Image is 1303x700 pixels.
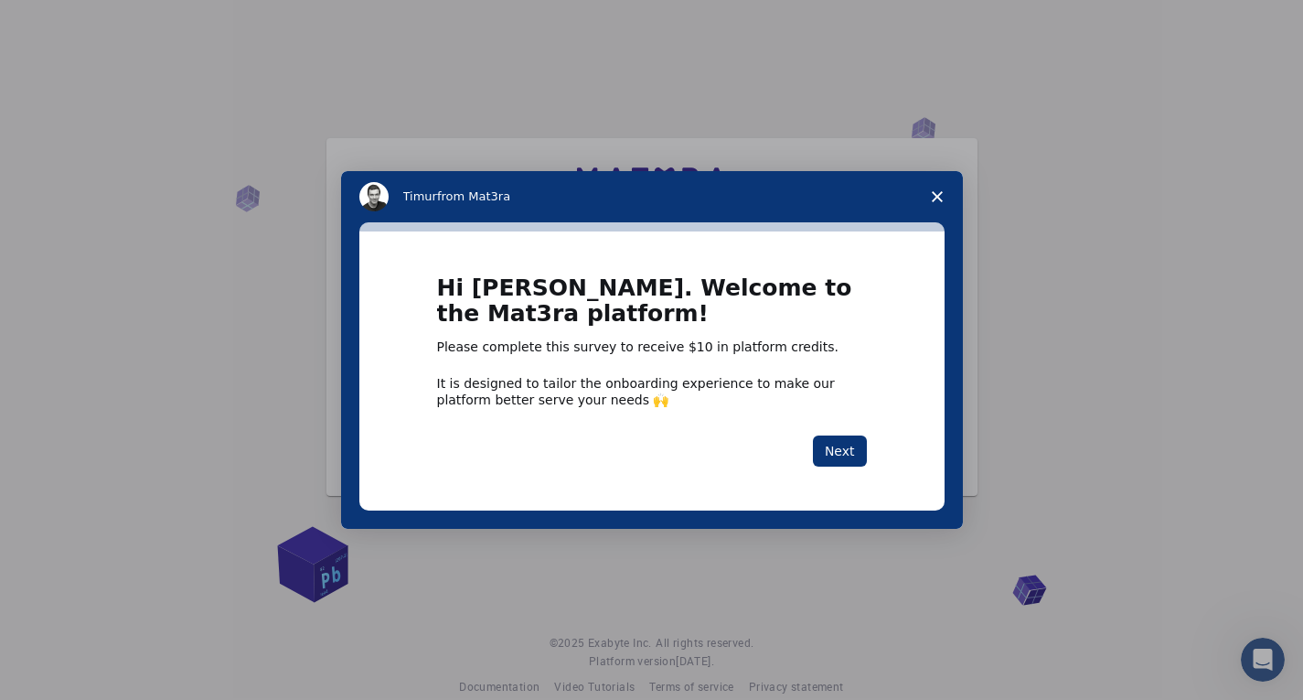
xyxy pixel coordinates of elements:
span: Support [37,13,102,29]
div: It is designed to tailor the onboarding experience to make our platform better serve your needs 🙌 [437,375,867,408]
button: Next [813,436,867,467]
h1: Hi [PERSON_NAME]. Welcome to the Mat3ra platform! [437,275,867,339]
span: from Mat3ra [437,189,510,203]
div: Please complete this survey to receive $10 in platform credits. [437,339,867,357]
img: Profile image for Timur [359,182,389,211]
span: Close survey [912,171,963,222]
span: Timur [403,189,437,203]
